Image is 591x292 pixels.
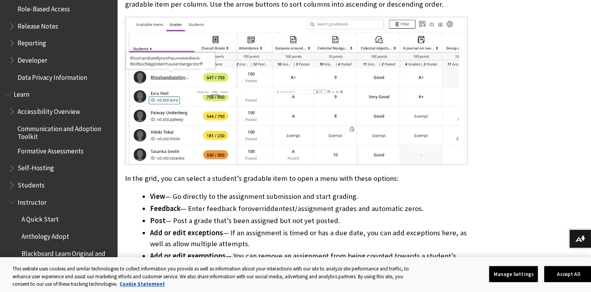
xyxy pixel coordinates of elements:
[12,265,414,288] div: This website uses cookies and similar technologies to collect information you provide as well as ...
[125,17,468,164] img: Gradebook grades view
[18,196,46,206] span: Instructor
[21,247,112,265] span: Blackboard Learn Original and Ultra Terminology
[298,204,423,213] span: assignment grades and automatic zeros.
[18,37,46,47] span: Reporting
[489,266,538,282] button: Manage Settings
[18,71,87,81] span: Data Privacy Information
[150,228,223,237] span: Add or edit exceptions
[120,281,165,287] a: More information about your privacy, opens in a new tab
[150,215,468,226] li: — Post a grade that’s been assigned but not yet posted.
[18,162,54,172] span: Self-Hosting
[14,88,29,99] span: Learn
[18,105,80,115] span: Accessibility Overview
[150,191,468,202] li: — Go directly to the assignment submission and start grading.
[150,251,226,260] span: Add or edit exemptions
[150,192,165,201] span: View
[150,204,180,213] span: Feedback
[18,20,58,30] span: Release Notes
[18,2,70,13] span: Role-Based Access
[18,122,112,141] span: Communication and Adoption Toolkit
[150,203,468,214] li: — Enter feedback for
[150,251,468,272] li: — You can remove an assignment from being counted towards a student’s overall grade.
[18,54,47,64] span: Developer
[18,178,45,189] span: Students
[150,227,468,249] li: — If an assignment is timed or has a due date, you can add exceptions here, as well as allow mult...
[21,213,59,224] span: A Quick Start
[248,204,282,213] span: overridden
[21,230,69,240] span: Anthology Adopt
[125,173,468,184] p: In the grid, you can select a student’s gradable item to open a menu with these options:
[18,144,84,155] span: Formative Assessments
[150,216,166,225] span: Post
[282,204,298,213] span: test/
